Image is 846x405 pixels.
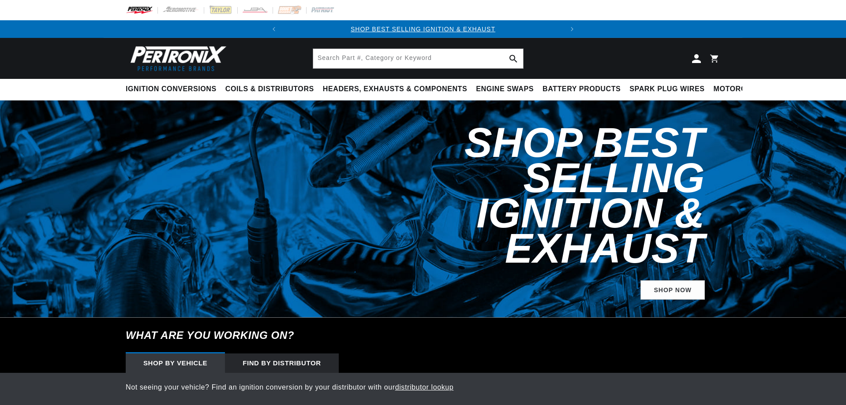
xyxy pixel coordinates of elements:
summary: Ignition Conversions [126,79,221,100]
div: Find by Distributor [225,353,339,373]
div: Announcement [283,24,563,34]
summary: Battery Products [538,79,625,100]
div: Shop by vehicle [126,353,225,373]
input: Search Part #, Category or Keyword [313,49,523,68]
h6: What are you working on? [104,318,742,353]
a: SHOP NOW [640,280,705,300]
summary: Engine Swaps [472,79,538,100]
span: Coils & Distributors [225,85,314,94]
a: SHOP BEST SELLING IGNITION & EXHAUST [351,26,495,33]
summary: Spark Plug Wires [625,79,709,100]
button: Translation missing: en.sections.announcements.next_announcement [563,20,581,38]
summary: Coils & Distributors [221,79,318,100]
span: Headers, Exhausts & Components [323,85,467,94]
span: Motorcycle [714,85,766,94]
summary: Motorcycle [709,79,771,100]
button: Search Part #, Category or Keyword [504,49,523,68]
div: 1 of 2 [283,24,563,34]
span: Spark Plug Wires [629,85,704,94]
span: Battery Products [543,85,621,94]
h2: Shop Best Selling Ignition & Exhaust [328,125,705,266]
button: Translation missing: en.sections.announcements.previous_announcement [265,20,283,38]
slideshow-component: Translation missing: en.sections.announcements.announcement_bar [104,20,742,38]
img: Pertronix [126,43,227,74]
span: Ignition Conversions [126,85,217,94]
p: Not seeing your vehicle? Find an ignition conversion by your distributor with our [126,382,720,393]
span: Engine Swaps [476,85,534,94]
summary: Headers, Exhausts & Components [318,79,472,100]
a: distributor lookup [395,383,454,391]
